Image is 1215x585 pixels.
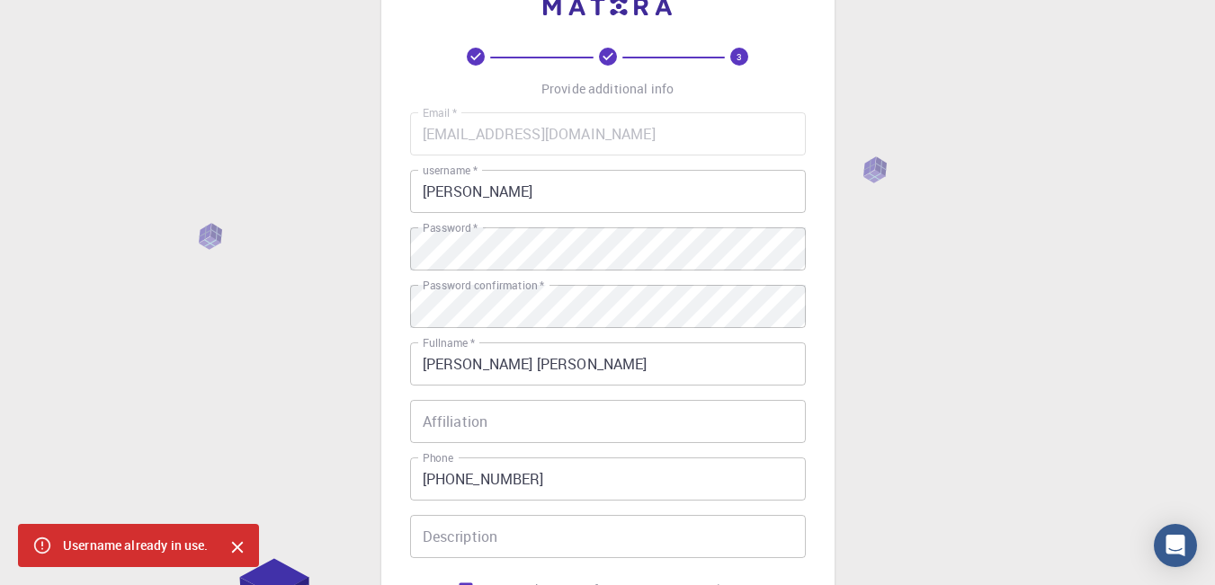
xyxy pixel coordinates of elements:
[1154,524,1197,567] div: Open Intercom Messenger
[423,450,453,465] label: Phone
[223,533,252,562] button: Close
[423,105,457,120] label: Email
[423,163,478,178] label: username
[423,278,544,293] label: Password confirmation
[541,80,674,98] p: Provide additional info
[737,50,742,63] text: 3
[423,220,478,235] label: Password
[63,529,209,562] div: Username already in use.
[423,335,475,350] label: Fullname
